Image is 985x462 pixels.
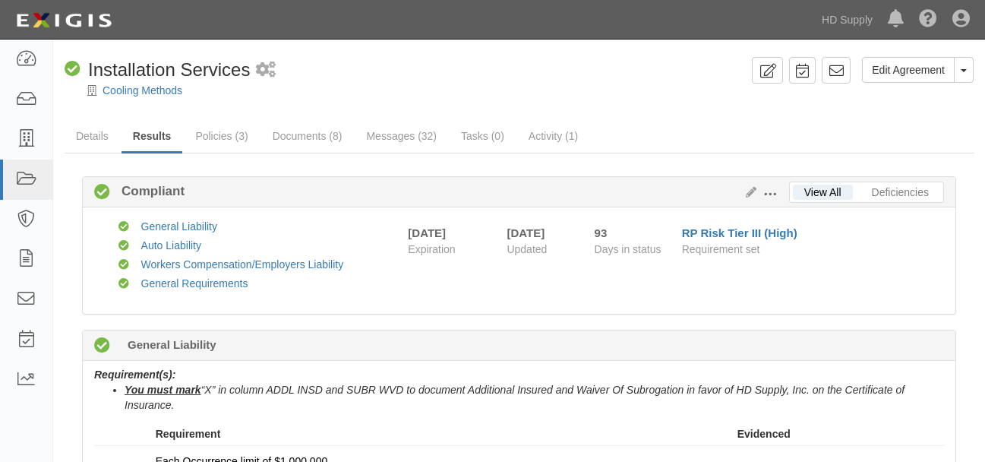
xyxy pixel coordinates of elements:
[141,277,248,290] a: General Requirements
[103,84,182,97] a: Cooling Methods
[814,5,880,35] a: HD Supply
[860,185,940,200] a: Deficiencies
[141,220,217,233] a: General Liability
[256,62,276,78] i: 1 scheduled workflow
[141,258,344,271] a: Workers Compensation/Employers Liability
[110,182,185,201] b: Compliant
[94,185,110,201] i: Compliant
[118,260,129,271] i: Compliant
[595,225,671,241] div: Since 06/18/2025
[65,121,120,151] a: Details
[408,225,446,241] div: [DATE]
[125,384,201,396] u: You must mark
[595,243,661,255] span: Days in status
[184,121,259,151] a: Policies (3)
[122,121,183,153] a: Results
[450,121,516,151] a: Tasks (0)
[261,121,354,151] a: Documents (8)
[507,243,547,255] span: Updated
[141,239,201,252] a: Auto Liability
[862,57,955,83] a: Edit Agreement
[65,57,250,83] div: Installation Services
[507,225,571,241] div: [DATE]
[94,338,110,354] i: Compliant 93 days (since 06/18/2025)
[94,369,175,381] b: Requirement(s):
[128,337,216,353] b: General Liability
[408,242,495,257] span: Expiration
[682,226,797,239] a: RP Risk Tier III (High)
[11,7,116,34] img: logo-5460c22ac91f19d4615b14bd174203de0afe785f0fc80cf4dbbc73dc1793850b.png
[118,222,129,233] i: Compliant
[919,11,937,29] i: Help Center - Complianz
[682,243,760,255] span: Requirement set
[517,121,589,151] a: Activity (1)
[737,428,791,440] strong: Evidenced
[740,186,756,198] a: Edit Results
[156,428,221,440] strong: Requirement
[355,121,448,151] a: Messages (32)
[65,62,81,78] i: Compliant
[125,384,904,411] i: “X” in column ADDL INSD and SUBR WVD to document Additional Insured and Waiver Of Subrogation in ...
[118,241,129,252] i: Compliant
[88,59,250,80] span: Installation Services
[118,279,129,290] i: Compliant
[793,185,853,200] a: View All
